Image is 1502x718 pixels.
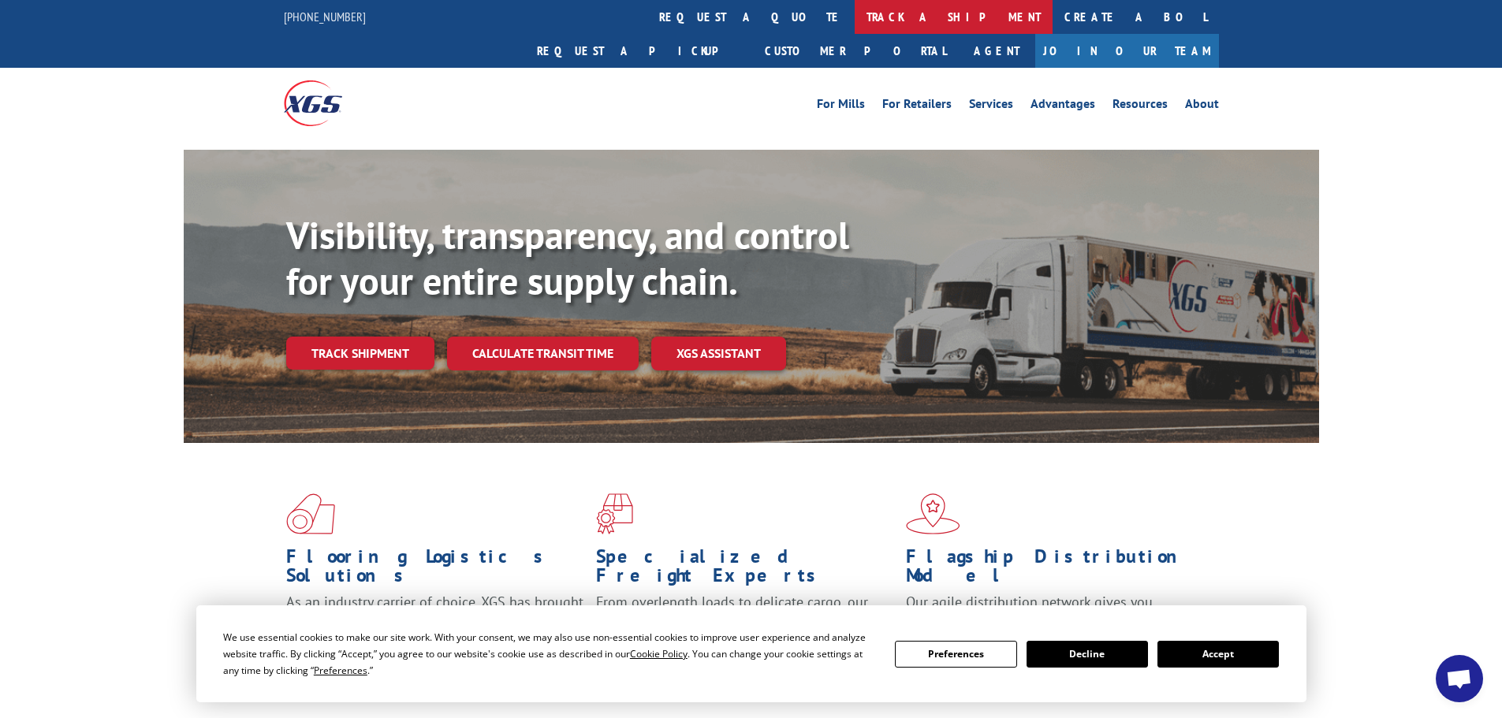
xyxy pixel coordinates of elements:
[1436,655,1483,702] div: Open chat
[630,647,688,660] span: Cookie Policy
[284,9,366,24] a: [PHONE_NUMBER]
[906,493,960,534] img: xgs-icon-flagship-distribution-model-red
[753,34,958,68] a: Customer Portal
[596,547,894,593] h1: Specialized Freight Experts
[286,493,335,534] img: xgs-icon-total-supply-chain-intelligence-red
[596,593,894,663] p: From overlength loads to delicate cargo, our experienced staff knows the best way to move your fr...
[817,98,865,115] a: For Mills
[525,34,753,68] a: Request a pickup
[906,547,1204,593] h1: Flagship Distribution Model
[1031,98,1095,115] a: Advantages
[314,664,367,677] span: Preferences
[1185,98,1219,115] a: About
[596,493,633,534] img: xgs-icon-focused-on-flooring-red
[1027,641,1148,668] button: Decline
[286,593,583,649] span: As an industry carrier of choice, XGS has brought innovation and dedication to flooring logistics...
[1035,34,1219,68] a: Join Our Team
[906,593,1196,630] span: Our agile distribution network gives you nationwide inventory management on demand.
[196,605,1306,702] div: Cookie Consent Prompt
[286,210,849,305] b: Visibility, transparency, and control for your entire supply chain.
[223,629,876,679] div: We use essential cookies to make our site work. With your consent, we may also use non-essential ...
[651,337,786,370] a: XGS ASSISTANT
[1157,641,1279,668] button: Accept
[895,641,1016,668] button: Preferences
[969,98,1013,115] a: Services
[286,547,584,593] h1: Flooring Logistics Solutions
[447,337,639,370] a: Calculate transit time
[882,98,952,115] a: For Retailers
[286,337,434,370] a: Track shipment
[958,34,1035,68] a: Agent
[1113,98,1168,115] a: Resources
